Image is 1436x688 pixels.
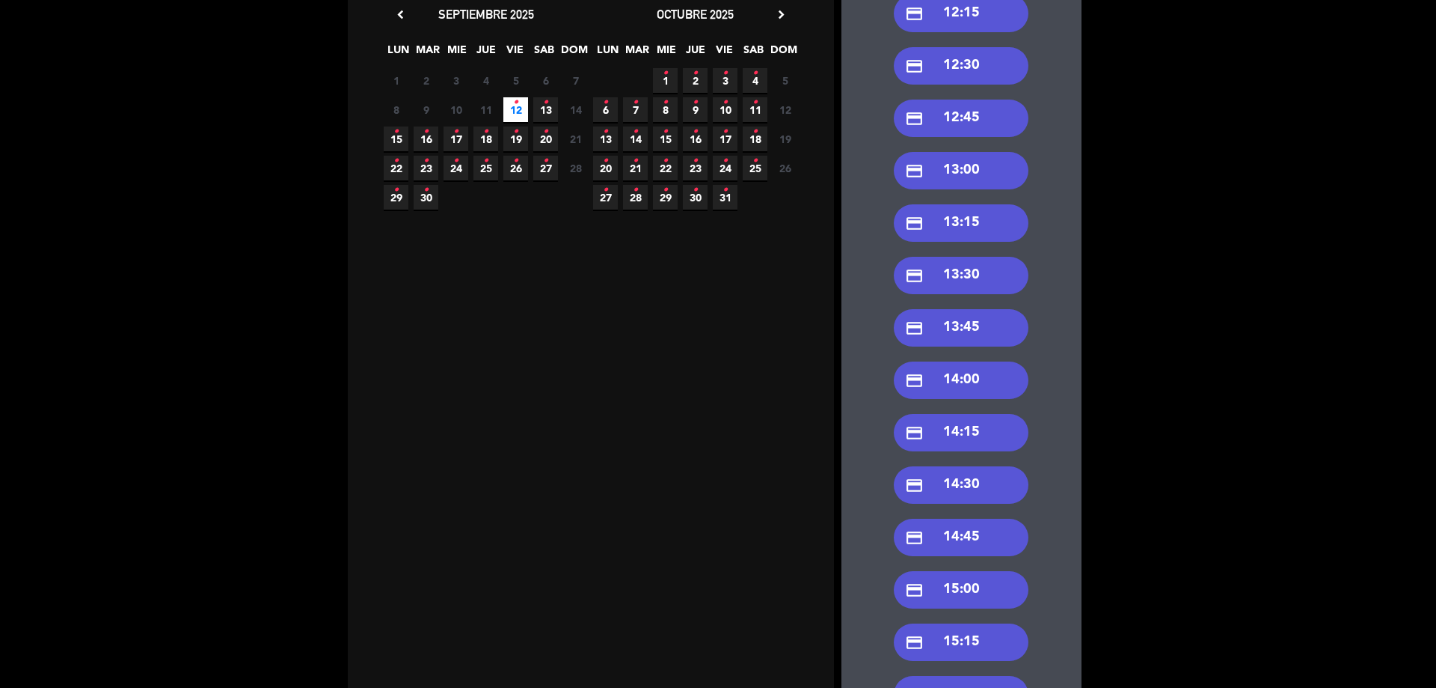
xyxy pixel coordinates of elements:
[503,68,528,93] span: 5
[384,97,408,122] span: 8
[743,97,767,122] span: 11
[533,68,558,93] span: 6
[444,68,468,93] span: 3
[543,120,548,144] i: •
[752,91,758,115] i: •
[473,41,498,66] span: JUE
[905,57,924,76] i: credit_card
[770,41,795,66] span: DOM
[593,185,618,210] span: 27
[625,41,649,66] span: MAR
[561,41,586,66] span: DOM
[663,178,668,202] i: •
[905,633,924,652] i: credit_card
[693,61,698,85] i: •
[453,149,458,173] i: •
[393,178,399,202] i: •
[563,97,588,122] span: 14
[722,61,728,85] i: •
[483,149,488,173] i: •
[683,97,708,122] span: 9
[693,91,698,115] i: •
[663,120,668,144] i: •
[773,156,797,180] span: 26
[894,362,1028,399] div: 14:00
[905,109,924,128] i: credit_card
[414,185,438,210] span: 30
[741,41,766,66] span: SAB
[513,91,518,115] i: •
[414,97,438,122] span: 9
[894,257,1028,294] div: 13:30
[743,127,767,151] span: 18
[722,120,728,144] i: •
[683,127,708,151] span: 16
[905,319,924,338] i: credit_card
[393,149,399,173] i: •
[503,156,528,180] span: 26
[593,156,618,180] span: 20
[423,178,429,202] i: •
[722,149,728,173] i: •
[543,149,548,173] i: •
[894,624,1028,661] div: 15:15
[894,414,1028,451] div: 14:15
[905,267,924,285] i: credit_card
[894,571,1028,609] div: 15:00
[653,127,678,151] span: 15
[444,97,468,122] span: 10
[603,149,608,173] i: •
[752,61,758,85] i: •
[653,97,678,122] span: 8
[683,41,708,66] span: JUE
[683,185,708,210] span: 30
[743,156,767,180] span: 25
[722,178,728,202] i: •
[503,97,528,122] span: 12
[623,156,648,180] span: 21
[713,127,737,151] span: 17
[473,156,498,180] span: 25
[894,152,1028,189] div: 13:00
[905,424,924,442] i: credit_card
[533,156,558,180] span: 27
[384,156,408,180] span: 22
[563,127,588,151] span: 21
[752,149,758,173] i: •
[653,185,678,210] span: 29
[444,41,469,66] span: MIE
[473,97,498,122] span: 11
[423,120,429,144] i: •
[693,178,698,202] i: •
[386,41,411,66] span: LUN
[438,7,534,22] span: septiembre 2025
[603,91,608,115] i: •
[905,529,924,547] i: credit_card
[713,185,737,210] span: 31
[657,7,734,22] span: octubre 2025
[905,162,924,180] i: credit_card
[894,519,1028,556] div: 14:45
[693,149,698,173] i: •
[663,61,668,85] i: •
[773,97,797,122] span: 12
[773,127,797,151] span: 19
[453,120,458,144] i: •
[663,149,668,173] i: •
[533,127,558,151] span: 20
[905,4,924,23] i: credit_card
[773,7,789,22] i: chevron_right
[633,149,638,173] i: •
[513,120,518,144] i: •
[663,91,668,115] i: •
[894,466,1028,504] div: 14:30
[743,68,767,93] span: 4
[563,68,588,93] span: 7
[712,41,737,66] span: VIE
[752,120,758,144] i: •
[483,120,488,144] i: •
[533,97,558,122] span: 13
[633,178,638,202] i: •
[444,127,468,151] span: 17
[894,309,1028,347] div: 13:45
